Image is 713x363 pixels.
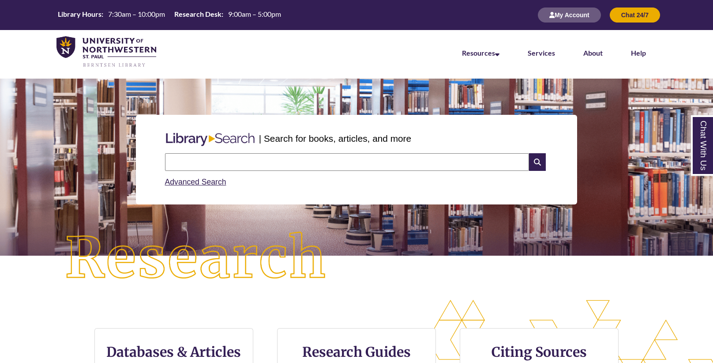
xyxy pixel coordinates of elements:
i: Search [529,153,546,171]
th: Library Hours: [54,9,105,19]
img: UNWSP Library Logo [56,36,156,68]
a: About [583,49,603,57]
table: Hours Today [54,9,285,20]
a: Resources [462,49,499,57]
th: Research Desk: [171,9,225,19]
a: Hours Today [54,9,285,21]
button: My Account [538,8,601,23]
h3: Research Guides [285,344,428,360]
a: Services [528,49,555,57]
a: Chat 24/7 [610,11,660,19]
img: Research [36,203,356,314]
span: 9:00am – 5:00pm [228,10,281,18]
button: Chat 24/7 [610,8,660,23]
a: My Account [538,11,601,19]
span: 7:30am – 10:00pm [108,10,165,18]
p: | Search for books, articles, and more [259,132,411,145]
h3: Citing Sources [486,344,593,360]
a: Advanced Search [165,178,226,186]
a: Help [631,49,646,57]
h3: Databases & Articles [102,344,246,360]
img: Libary Search [161,129,259,150]
a: Back to Top [678,161,711,173]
